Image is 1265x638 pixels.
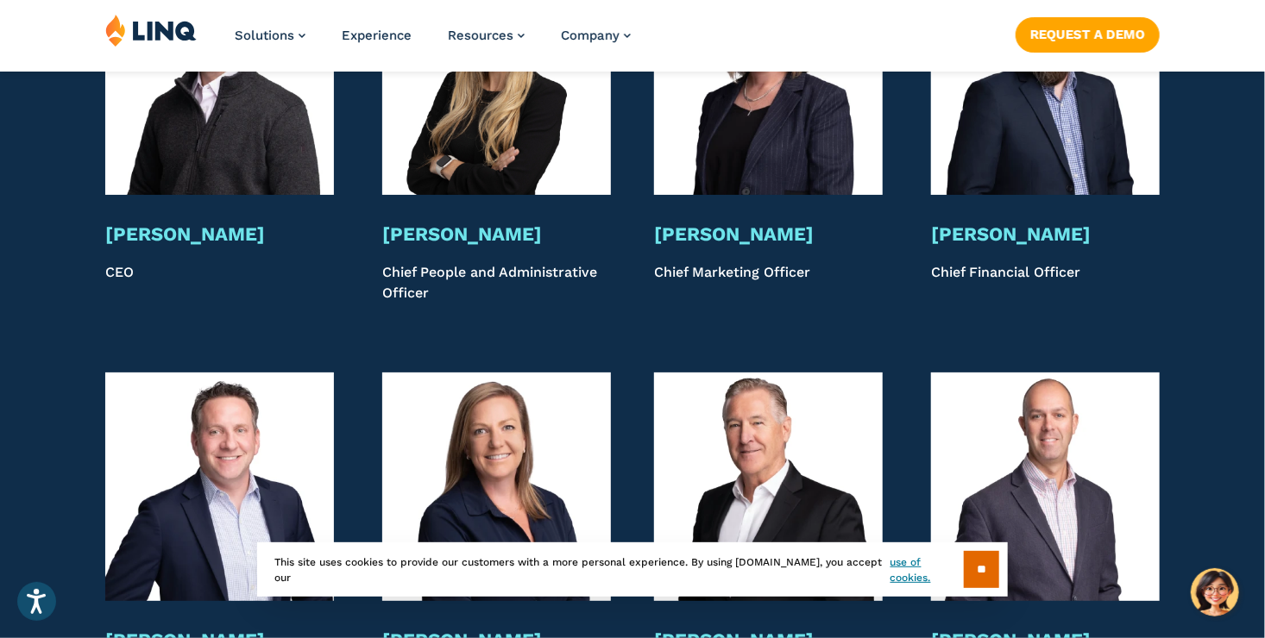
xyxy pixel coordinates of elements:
div: This site uses cookies to provide our customers with a more personal experience. By using [DOMAIN... [257,542,1008,597]
img: Laura Thorn Headshot [382,372,611,601]
h3: [PERSON_NAME] [654,222,883,247]
h3: [PERSON_NAME] [105,222,334,247]
img: LINQ | K‑12 Software [105,14,197,47]
a: use of cookies. [891,554,964,585]
a: Company [561,28,631,43]
span: Solutions [235,28,294,43]
a: Solutions [235,28,305,43]
img: Jim Gagliardi Headshot [105,372,334,601]
p: Chief Marketing Officer [654,262,883,304]
button: Hello, have a question? Let’s chat. [1191,568,1239,616]
nav: Button Navigation [1016,14,1160,52]
span: Resources [448,28,513,43]
h3: [PERSON_NAME] [931,222,1160,247]
h3: [PERSON_NAME] [382,222,611,247]
img: Mike Borges Headshot [654,372,883,601]
span: Company [561,28,620,43]
p: Chief People and Administrative Officer [382,262,611,304]
p: CEO [105,262,334,304]
a: Request a Demo [1016,17,1160,52]
p: Chief Financial Officer [931,262,1160,304]
a: Experience [342,28,412,43]
img: Phil Hartman Headshot [931,372,1160,601]
a: Resources [448,28,525,43]
nav: Primary Navigation [235,14,631,71]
